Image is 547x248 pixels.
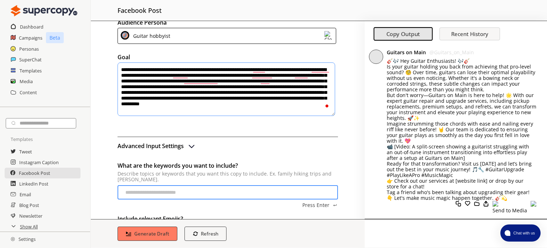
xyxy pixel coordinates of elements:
[19,200,39,211] a: Blog Post
[19,168,50,178] a: Facebook Post
[134,231,169,237] b: Generate Draft
[19,157,59,168] a: Instagram Caption
[302,202,338,208] button: topics-add-button
[19,32,42,43] a: Campaigns
[118,141,184,151] h2: Advanced Input Settings
[46,32,64,43] p: Beta
[387,92,536,121] p: But don't worry—Guitars on Main is here to help! 🌟 With our expert guitar repair and upgrade serv...
[324,31,333,40] img: Close
[510,230,536,236] span: Chat with us
[118,52,338,62] h2: Goal
[19,178,48,189] a: LinkedIn Post
[386,30,420,38] b: Copy Output
[187,142,196,150] img: Close
[387,121,536,144] p: Imagine strumming those chords with ease and nailing every riff like never before! 🤘 Our team is ...
[429,49,474,56] span: @ Guitars_on_Main
[118,141,196,151] button: advanced-inputs
[19,44,39,54] a: Personas
[11,4,77,18] img: Close
[118,160,338,171] h2: What are the keywords you want to include?
[118,62,335,116] textarea: To enrich screen reader interactions, please activate Accessibility in Grammarly extension settings
[121,31,129,40] img: Close
[387,49,426,56] b: Guitars on Main
[439,27,500,40] button: Recent History
[387,161,536,178] p: Ready for that transformation? Visit us [DATE] and let’s bring out the best in your music journey...
[201,231,218,237] b: Refresh
[184,227,227,241] button: Refresh
[118,213,338,224] h2: Include relevant Emojis?
[19,146,32,157] a: Tweet
[387,144,536,161] p: 📹 [Video: A split-screen showing a guitarist struggling with an out-of-tune instrument transition...
[333,204,337,206] img: Press Enter
[493,208,527,213] p: Send to Media
[118,4,162,17] h2: facebook post
[302,202,329,208] p: Press Enter
[20,65,42,76] a: Templates
[118,227,177,241] button: Generate Draft
[500,224,541,242] button: atlas-launcher
[20,221,38,232] a: Show All
[19,54,42,65] a: SuperChat
[387,58,536,92] p: 🎸🎶 Hey Guitar Enthusiasts! 🎶🎸 Is your guitar holding you back from achieving that pro-level sound...
[451,30,488,37] b: Recent History
[387,178,536,189] p: 👉 Check out our services at [website link] or drop by our store for a chat!
[118,171,338,182] p: Describe topics or keywords that you want this copy to include. Ex. family hiking trips and [PERS...
[131,31,170,41] div: Guitar hobbyist
[20,21,43,32] a: Dashboard
[20,87,37,98] a: Content
[118,17,338,28] h2: Audience Persona
[374,27,433,41] button: Copy Output
[20,189,31,200] a: Email
[20,76,33,87] a: Media
[11,237,15,241] img: Close
[118,185,338,199] input: topics-input
[19,211,42,221] a: Newsletter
